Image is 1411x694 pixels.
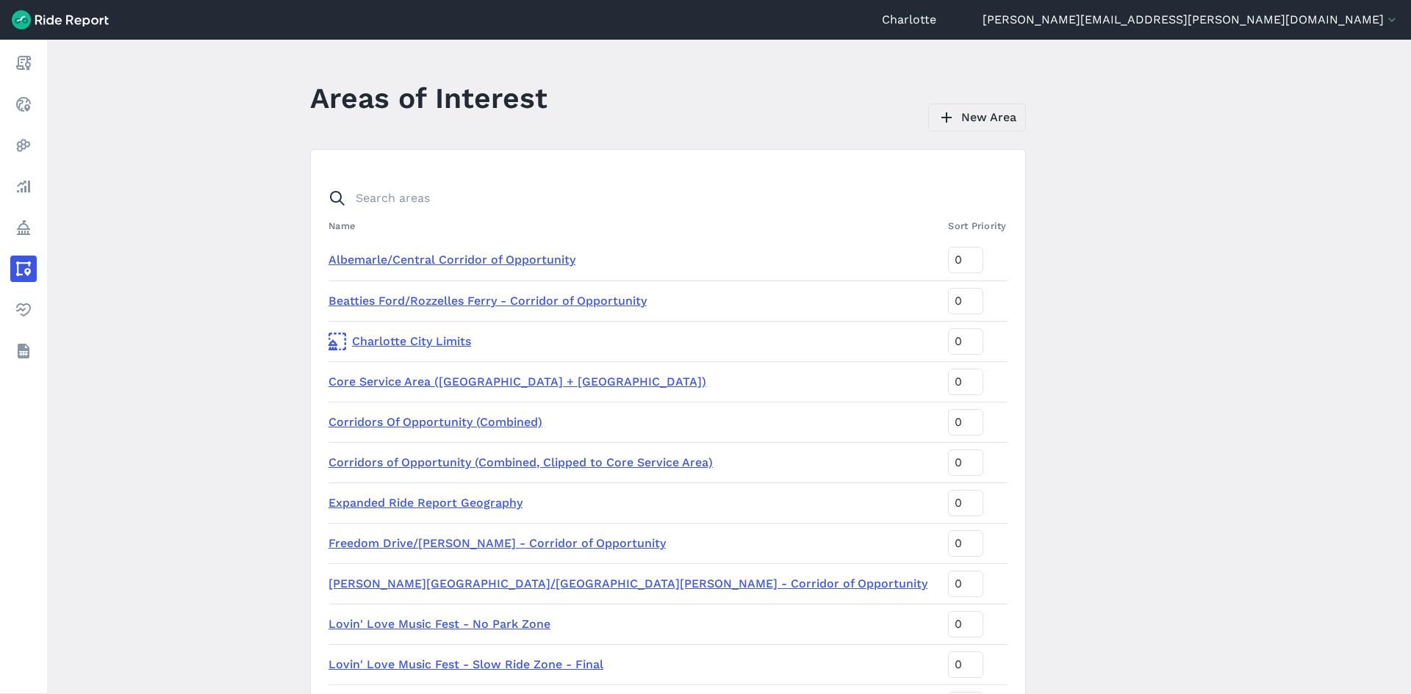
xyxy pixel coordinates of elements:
a: Expanded Ride Report Geography [328,496,523,510]
h1: Areas of Interest [310,78,547,118]
a: Analyze [10,173,37,200]
a: Health [10,297,37,323]
button: [PERSON_NAME][EMAIL_ADDRESS][PERSON_NAME][DOMAIN_NAME] [983,11,1399,29]
a: Beatties Ford/Rozzelles Ferry - Corridor of Opportunity [328,294,647,308]
a: Albemarle/Central Corridor of Opportunity [328,253,575,267]
a: New Area [928,104,1026,131]
a: Realtime [10,91,37,118]
img: Ride Report [12,10,109,29]
input: Search areas [320,185,999,212]
th: Name [328,212,942,240]
a: Charlotte City Limits [328,333,936,350]
a: Core Service Area ([GEOGRAPHIC_DATA] + [GEOGRAPHIC_DATA]) [328,375,706,388]
a: Policy [10,214,37,241]
a: Areas [10,256,37,282]
a: Corridors of Opportunity (Combined, Clipped to Core Service Area) [328,455,713,469]
a: [PERSON_NAME][GEOGRAPHIC_DATA]/[GEOGRAPHIC_DATA][PERSON_NAME] - Corridor of Opportunity [328,576,927,590]
a: Datasets [10,338,37,364]
a: Lovin' Love Music Fest - Slow Ride Zone - Final [328,657,603,671]
a: Report [10,50,37,76]
a: Lovin' Love Music Fest - No Park Zone [328,617,550,631]
a: Freedom Drive/[PERSON_NAME] - Corridor of Opportunity [328,536,666,550]
th: Sort Priority [942,212,1008,240]
a: Corridors Of Opportunity (Combined) [328,415,542,429]
a: Charlotte [882,11,936,29]
a: Heatmaps [10,132,37,159]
